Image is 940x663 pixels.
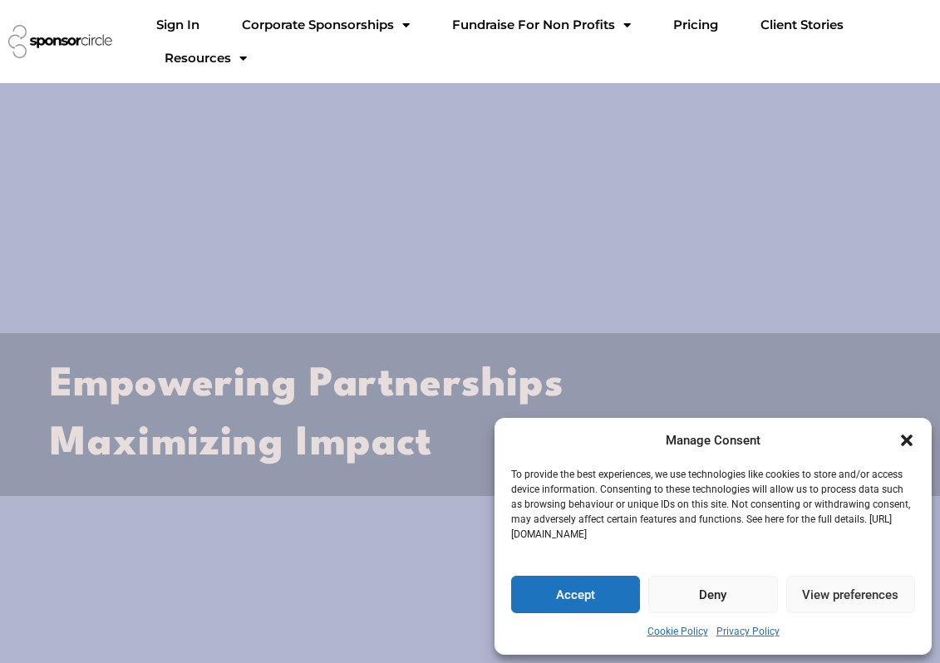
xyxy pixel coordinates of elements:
button: Deny [648,576,777,613]
a: Sign In [143,8,213,42]
nav: Menu [143,8,938,75]
p: To provide the best experiences, we use technologies like cookies to store and/or access device i... [511,467,913,542]
a: Corporate SponsorshipsMenu Toggle [229,8,423,42]
img: Sponsor Circle logo [8,25,112,57]
button: View preferences [786,576,915,613]
button: Accept [511,576,640,613]
div: Close dialogue [898,432,915,449]
div: Manage Consent [666,430,760,451]
a: Client Stories [747,8,857,42]
a: Resources [151,42,260,75]
a: Pricing [660,8,731,42]
h2: Empowering Partnerships Maximizing Impact [50,356,890,474]
a: Privacy Policy [716,621,780,642]
a: Fundraise For Non ProfitsMenu Toggle [439,8,644,42]
a: Cookie Policy [647,621,708,642]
